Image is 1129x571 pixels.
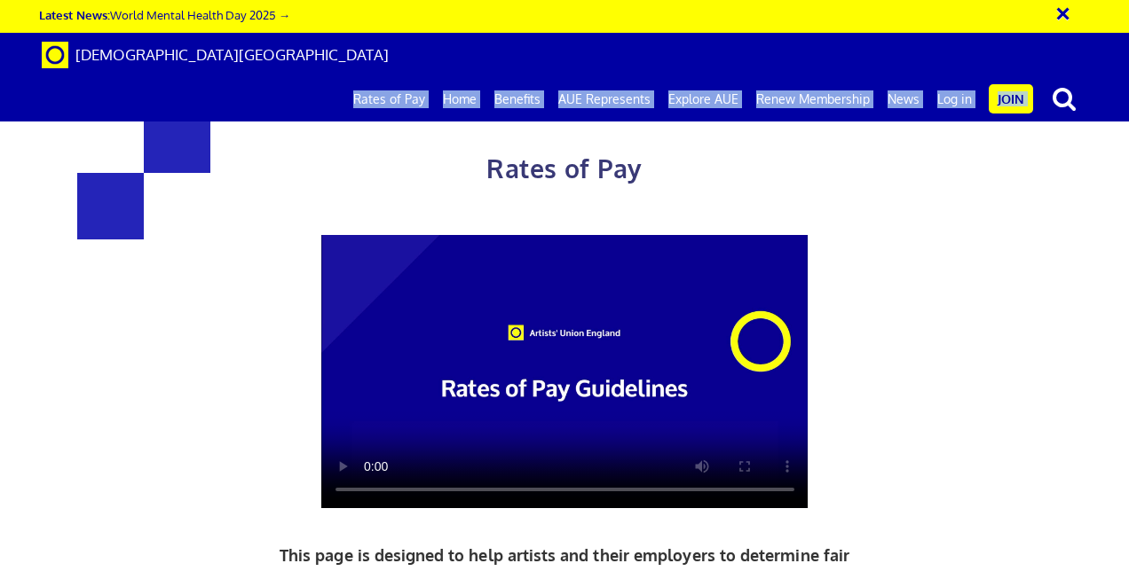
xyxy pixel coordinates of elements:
[659,77,747,121] a: Explore AUE
[928,77,981,121] a: Log in
[39,7,110,22] strong: Latest News:
[549,77,659,121] a: AUE Represents
[1037,80,1092,117] button: search
[28,33,402,77] a: Brand [DEMOGRAPHIC_DATA][GEOGRAPHIC_DATA]
[486,153,642,184] span: Rates of Pay
[879,77,928,121] a: News
[344,77,434,121] a: Rates of Pay
[989,84,1033,113] a: Join
[75,45,389,64] span: [DEMOGRAPHIC_DATA][GEOGRAPHIC_DATA]
[434,77,486,121] a: Home
[747,77,879,121] a: Renew Membership
[486,77,549,121] a: Benefits
[39,7,290,22] a: Latest News:World Mental Health Day 2025 →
